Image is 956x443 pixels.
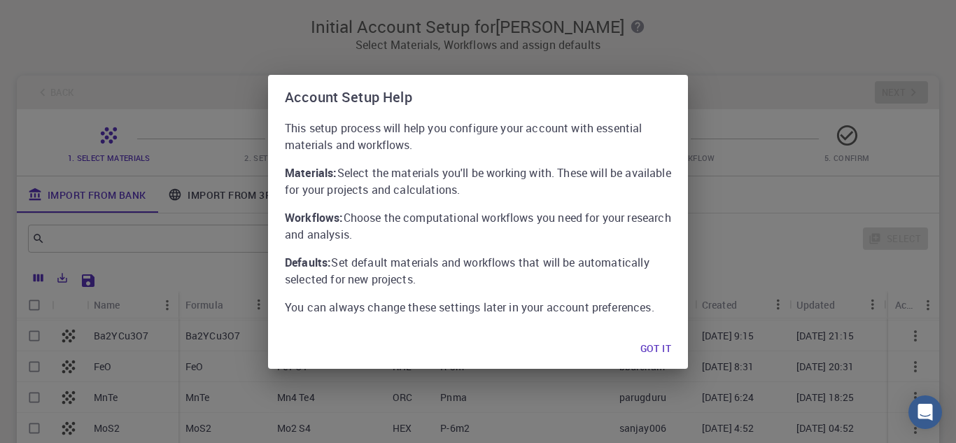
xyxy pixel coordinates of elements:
[285,254,671,288] p: Set default materials and workflows that will be automatically selected for new projects.
[285,299,671,316] p: You can always change these settings later in your account preferences.
[285,120,671,153] p: This setup process will help you configure your account with essential materials and workflows.
[908,395,942,429] div: Open Intercom Messenger
[268,75,688,120] h2: Account Setup Help
[285,210,344,225] strong: Workflows:
[629,335,682,363] button: Got it
[285,164,671,198] p: Select the materials you'll be working with. These will be available for your projects and calcul...
[285,255,331,270] strong: Defaults:
[285,165,337,181] strong: Materials:
[285,209,671,243] p: Choose the computational workflows you need for your research and analysis.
